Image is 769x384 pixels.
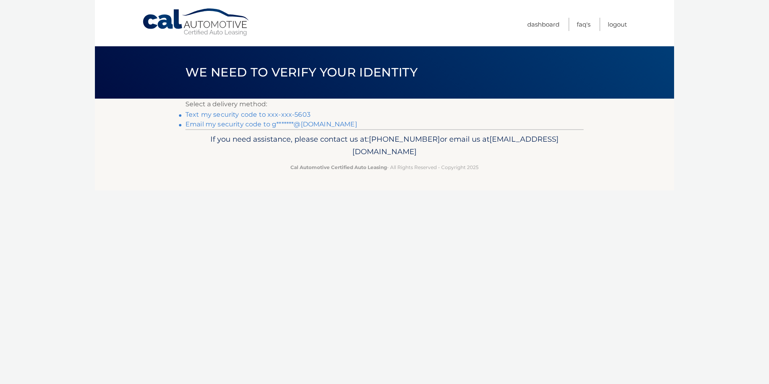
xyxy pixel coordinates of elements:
[527,18,559,31] a: Dashboard
[369,134,440,144] span: [PHONE_NUMBER]
[608,18,627,31] a: Logout
[185,99,584,110] p: Select a delivery method:
[191,163,578,171] p: - All Rights Reserved - Copyright 2025
[290,164,387,170] strong: Cal Automotive Certified Auto Leasing
[191,133,578,159] p: If you need assistance, please contact us at: or email us at
[577,18,590,31] a: FAQ's
[142,8,251,37] a: Cal Automotive
[185,65,417,80] span: We need to verify your identity
[185,111,310,118] a: Text my security code to xxx-xxx-5603
[185,120,357,128] a: Email my security code to g*******@[DOMAIN_NAME]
